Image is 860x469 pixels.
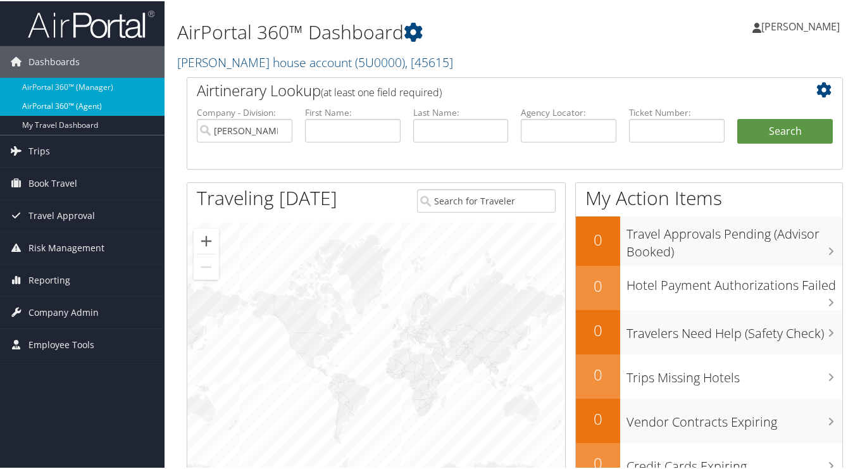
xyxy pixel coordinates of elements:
span: Trips [28,134,50,166]
button: Zoom out [194,253,219,278]
h2: 0 [576,363,620,384]
h2: 0 [576,228,620,249]
a: 0Trips Missing Hotels [576,353,842,397]
span: , [ 45615 ] [405,53,453,70]
h3: Vendor Contracts Expiring [626,406,842,430]
span: Reporting [28,263,70,295]
label: First Name: [305,105,401,118]
label: Ticket Number: [629,105,725,118]
button: Search [737,118,833,143]
button: Zoom in [194,227,219,253]
h2: 0 [576,274,620,296]
span: Employee Tools [28,328,94,360]
a: [PERSON_NAME] [752,6,852,44]
span: [PERSON_NAME] [761,18,840,32]
a: [PERSON_NAME] house account [177,53,453,70]
h3: Travel Approvals Pending (Advisor Booked) [626,218,842,260]
a: 0Vendor Contracts Expiring [576,397,842,442]
span: Book Travel [28,166,77,198]
input: Search for Traveler [417,188,556,211]
label: Last Name: [413,105,509,118]
a: 0Hotel Payment Authorizations Failed [576,265,842,309]
img: airportal-logo.png [28,8,154,38]
span: Travel Approval [28,199,95,230]
h2: 0 [576,318,620,340]
label: Company - Division: [197,105,292,118]
a: 0Travelers Need Help (Safety Check) [576,309,842,353]
span: (at least one field required) [321,84,442,98]
h1: Traveling [DATE] [197,184,337,210]
label: Agency Locator: [521,105,616,118]
h1: AirPortal 360™ Dashboard [177,18,627,44]
h3: Travelers Need Help (Safety Check) [626,317,842,341]
a: 0Travel Approvals Pending (Advisor Booked) [576,215,842,264]
span: ( 5U0000 ) [355,53,405,70]
h2: Airtinerary Lookup [197,78,778,100]
span: Dashboards [28,45,80,77]
h2: 0 [576,407,620,428]
span: Risk Management [28,231,104,263]
h1: My Action Items [576,184,842,210]
h3: Hotel Payment Authorizations Failed [626,269,842,293]
span: Company Admin [28,296,99,327]
h3: Trips Missing Hotels [626,361,842,385]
